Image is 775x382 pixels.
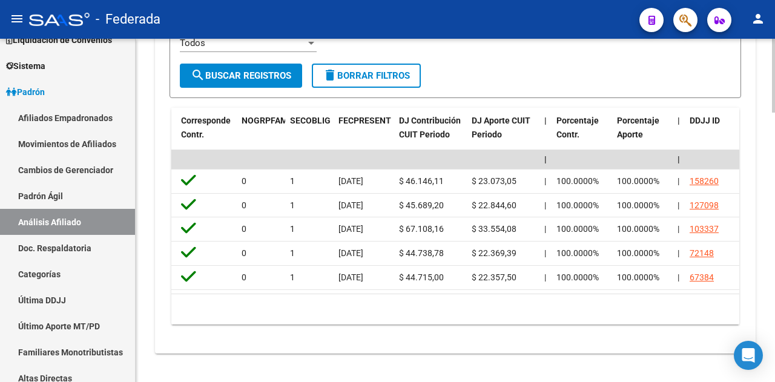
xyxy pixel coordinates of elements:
[290,248,295,258] span: 1
[338,272,363,282] span: [DATE]
[678,116,680,125] span: |
[678,176,679,186] span: |
[617,116,659,139] span: Porcentaje Aporte
[544,200,546,210] span: |
[472,248,516,258] span: $ 22.369,39
[690,174,719,188] div: 158260
[242,116,288,125] span: NOGRPFAM
[6,85,45,99] span: Padrón
[242,248,246,258] span: 0
[399,176,444,186] span: $ 46.146,11
[685,108,739,161] datatable-header-cell: DDJJ ID
[323,70,410,81] span: Borrar Filtros
[6,33,112,47] span: Liquidación de Convenios
[556,116,599,139] span: Porcentaje Contr.
[290,200,295,210] span: 1
[6,59,45,73] span: Sistema
[617,272,659,282] span: 100.0000%
[180,38,205,48] span: Todos
[334,108,394,161] datatable-header-cell: FECPRESENT
[472,200,516,210] span: $ 22.844,60
[176,108,237,161] datatable-header-cell: Corresponde Contr.
[690,246,714,260] div: 72148
[617,200,659,210] span: 100.0000%
[285,108,334,161] datatable-header-cell: SECOBLIG
[556,248,599,258] span: 100.0000%
[323,68,337,82] mat-icon: delete
[617,248,659,258] span: 100.0000%
[539,108,552,161] datatable-header-cell: |
[552,108,612,161] datatable-header-cell: Porcentaje Contr.
[312,64,421,88] button: Borrar Filtros
[399,224,444,234] span: $ 67.108,16
[472,116,530,139] span: DJ Aporte CUIT Periodo
[673,108,685,161] datatable-header-cell: |
[191,70,291,81] span: Buscar Registros
[678,272,679,282] span: |
[556,272,599,282] span: 100.0000%
[338,248,363,258] span: [DATE]
[690,222,719,236] div: 103337
[242,176,246,186] span: 0
[399,200,444,210] span: $ 45.689,20
[617,224,659,234] span: 100.0000%
[544,154,547,164] span: |
[237,108,285,161] datatable-header-cell: NOGRPFAM
[290,272,295,282] span: 1
[399,272,444,282] span: $ 44.715,00
[338,176,363,186] span: [DATE]
[399,116,461,139] span: DJ Contribución CUIT Periodo
[10,12,24,26] mat-icon: menu
[242,200,246,210] span: 0
[678,154,680,164] span: |
[678,224,679,234] span: |
[734,341,763,370] div: Open Intercom Messenger
[556,200,599,210] span: 100.0000%
[556,224,599,234] span: 100.0000%
[394,108,467,161] datatable-header-cell: DJ Contribución CUIT Periodo
[338,116,391,125] span: FECPRESENT
[472,272,516,282] span: $ 22.357,50
[472,224,516,234] span: $ 33.554,08
[617,176,659,186] span: 100.0000%
[751,12,765,26] mat-icon: person
[690,116,720,125] span: DDJJ ID
[544,176,546,186] span: |
[678,200,679,210] span: |
[690,199,719,212] div: 127098
[181,116,231,139] span: Corresponde Contr.
[556,176,599,186] span: 100.0000%
[242,272,246,282] span: 0
[544,248,546,258] span: |
[612,108,673,161] datatable-header-cell: Porcentaje Aporte
[242,224,246,234] span: 0
[690,271,714,285] div: 67384
[191,68,205,82] mat-icon: search
[290,176,295,186] span: 1
[338,200,363,210] span: [DATE]
[544,116,547,125] span: |
[290,116,331,125] span: SECOBLIG
[399,248,444,258] span: $ 44.738,78
[472,176,516,186] span: $ 23.073,05
[290,224,295,234] span: 1
[678,248,679,258] span: |
[544,224,546,234] span: |
[180,64,302,88] button: Buscar Registros
[467,108,539,161] datatable-header-cell: DJ Aporte CUIT Periodo
[96,6,160,33] span: - Federada
[338,224,363,234] span: [DATE]
[544,272,546,282] span: |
